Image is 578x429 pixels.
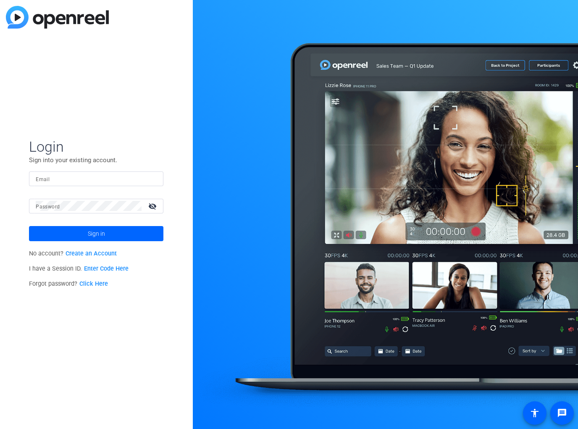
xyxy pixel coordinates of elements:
[29,280,108,287] span: Forgot password?
[66,250,117,257] a: Create an Account
[6,6,109,29] img: blue-gradient.svg
[29,250,117,257] span: No account?
[29,265,129,272] span: I have a Session ID.
[29,155,163,165] p: Sign into your existing account.
[557,408,567,418] mat-icon: message
[530,408,540,418] mat-icon: accessibility
[36,176,50,182] mat-label: Email
[143,200,163,212] mat-icon: visibility_off
[29,226,163,241] button: Sign in
[29,138,163,155] span: Login
[84,265,129,272] a: Enter Code Here
[88,223,105,244] span: Sign in
[36,204,60,210] mat-label: Password
[36,174,157,184] input: Enter Email Address
[79,280,108,287] a: Click Here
